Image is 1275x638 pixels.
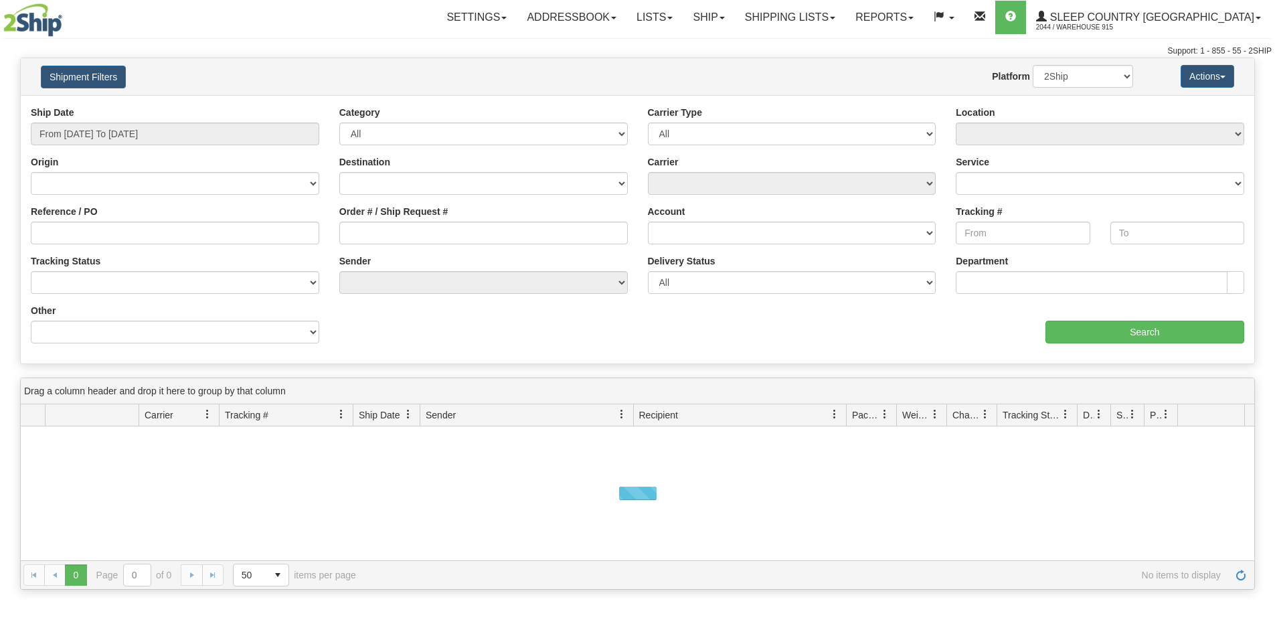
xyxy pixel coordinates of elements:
label: Service [956,155,989,169]
a: Sleep Country [GEOGRAPHIC_DATA] 2044 / Warehouse 915 [1026,1,1271,34]
span: Delivery Status [1083,408,1094,422]
label: Carrier [648,155,679,169]
label: Category [339,106,380,119]
span: Shipment Issues [1116,408,1128,422]
span: 2044 / Warehouse 915 [1036,21,1136,34]
span: Tracking # [225,408,268,422]
label: Reference / PO [31,205,98,218]
a: Tracking # filter column settings [330,403,353,426]
label: Department [956,254,1008,268]
span: Pickup Status [1150,408,1161,422]
a: Ship [683,1,734,34]
label: Carrier Type [648,106,702,119]
span: items per page [233,564,356,586]
a: Recipient filter column settings [823,403,846,426]
a: Delivery Status filter column settings [1088,403,1110,426]
label: Tracking Status [31,254,100,268]
input: Search [1045,321,1244,343]
label: Other [31,304,56,317]
a: Reports [845,1,924,34]
a: Weight filter column settings [924,403,946,426]
span: Carrier [145,408,173,422]
iframe: chat widget [1244,250,1274,387]
span: Charge [952,408,981,422]
label: Sender [339,254,371,268]
label: Account [648,205,685,218]
a: Carrier filter column settings [196,403,219,426]
a: Sender filter column settings [610,403,633,426]
a: Charge filter column settings [974,403,997,426]
span: 50 [242,568,259,582]
label: Location [956,106,995,119]
label: Order # / Ship Request # [339,205,448,218]
span: Sender [426,408,456,422]
a: Ship Date filter column settings [397,403,420,426]
a: Addressbook [517,1,626,34]
a: Lists [626,1,683,34]
span: Recipient [639,408,678,422]
label: Tracking # [956,205,1002,218]
button: Shipment Filters [41,66,126,88]
a: Refresh [1230,564,1252,586]
a: Shipping lists [735,1,845,34]
span: Weight [902,408,930,422]
a: Shipment Issues filter column settings [1121,403,1144,426]
span: Page sizes drop down [233,564,289,586]
label: Delivery Status [648,254,715,268]
a: Tracking Status filter column settings [1054,403,1077,426]
button: Actions [1181,65,1234,88]
label: Platform [992,70,1030,83]
img: logo2044.jpg [3,3,62,37]
div: Support: 1 - 855 - 55 - 2SHIP [3,46,1272,57]
span: Page of 0 [96,564,172,586]
label: Origin [31,155,58,169]
a: Packages filter column settings [873,403,896,426]
span: select [267,564,288,586]
label: Destination [339,155,390,169]
div: grid grouping header [21,378,1254,404]
input: To [1110,222,1244,244]
label: Ship Date [31,106,74,119]
span: Packages [852,408,880,422]
a: Settings [436,1,517,34]
span: Page 0 [65,564,86,586]
span: No items to display [375,570,1221,580]
a: Pickup Status filter column settings [1155,403,1177,426]
input: From [956,222,1090,244]
span: Ship Date [359,408,400,422]
span: Sleep Country [GEOGRAPHIC_DATA] [1047,11,1254,23]
span: Tracking Status [1003,408,1061,422]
